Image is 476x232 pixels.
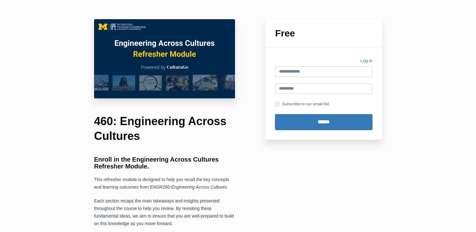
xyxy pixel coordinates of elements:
[361,57,372,66] a: Log in
[94,19,235,98] img: c0f10fc-c575-6ff0-c716-7a6e5a06d1b5_EAC_460_Main_Image.png
[171,185,227,190] span: Engineering Across Cultures
[94,114,235,144] h1: 460: Engineering Across Cultures
[94,156,235,170] h3: Enroll in the Engineering Across Cultures Refresher Module.
[94,206,234,226] span: the course to help you review. By revisiting these fundamental ideas, we aim to ensure that you a...
[275,101,330,108] label: Subscribe to our email list.
[275,102,279,106] input: Subscribe to our email list.
[227,185,228,190] span: .
[94,198,219,211] span: Each section recaps the main takeaways and insights presented throughout
[275,29,372,38] h1: Free
[94,177,229,190] span: This refresher module is designed to help you recall the key concepts and learning outcomes from ...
